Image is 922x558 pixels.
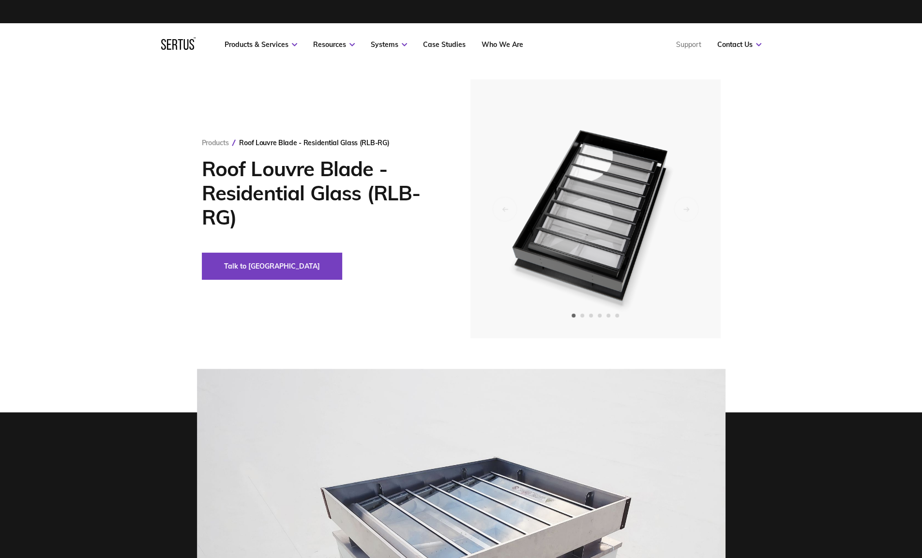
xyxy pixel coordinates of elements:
div: Next slide [675,197,698,221]
a: Products & Services [225,40,297,49]
a: Products [202,138,229,147]
a: Systems [371,40,407,49]
a: Resources [313,40,355,49]
span: Go to slide 5 [606,314,610,317]
span: Go to slide 4 [598,314,602,317]
a: Support [676,40,701,49]
span: Go to slide 2 [580,314,584,317]
span: Go to slide 6 [615,314,619,317]
a: Who We Are [482,40,523,49]
h1: Roof Louvre Blade - Residential Glass (RLB-RG) [202,157,441,229]
div: Previous slide [493,197,516,221]
a: Contact Us [717,40,761,49]
iframe: Chat Widget [748,446,922,558]
a: Case Studies [423,40,466,49]
button: Talk to [GEOGRAPHIC_DATA] [202,253,342,280]
span: Go to slide 3 [589,314,593,317]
